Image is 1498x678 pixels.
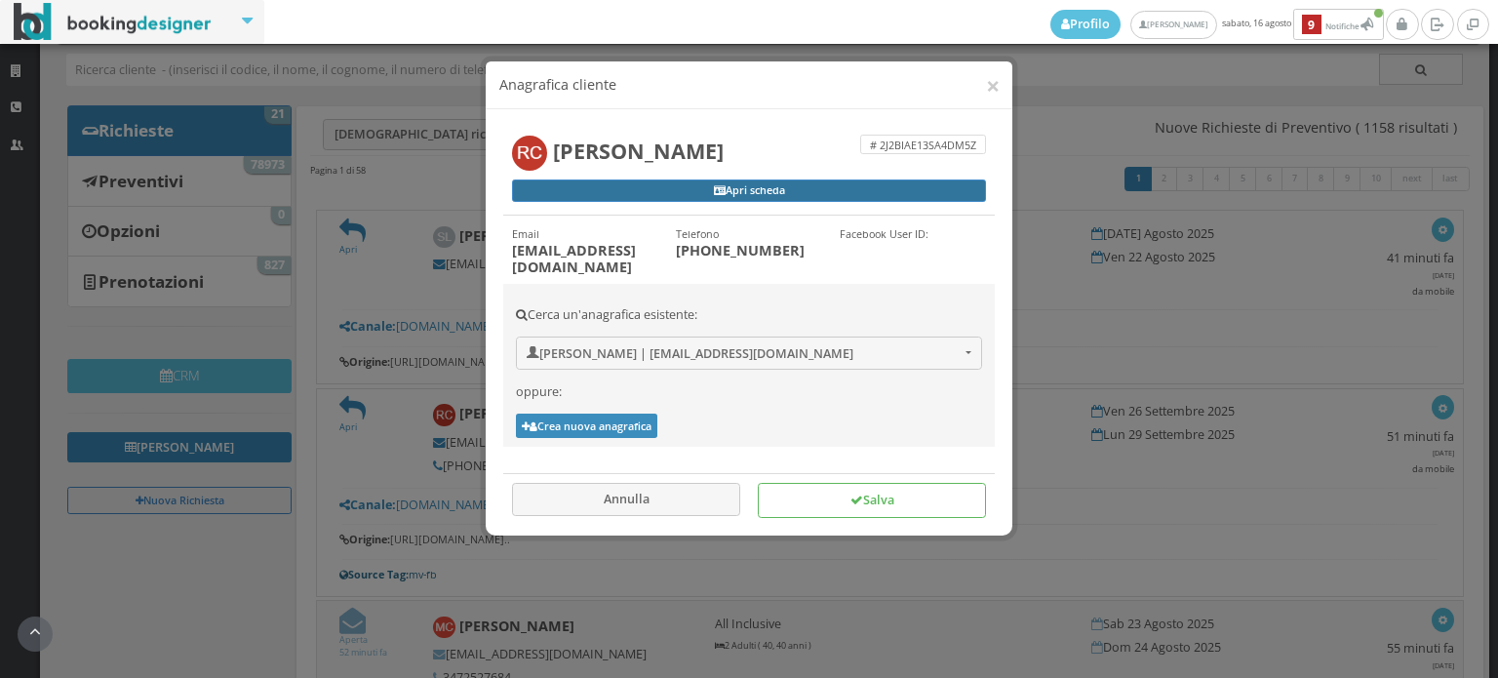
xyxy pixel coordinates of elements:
b: 9 [1302,15,1321,35]
span: [PERSON_NAME] | [EMAIL_ADDRESS][DOMAIN_NAME] [527,346,960,361]
h4: Anagrafica cliente [499,75,1000,96]
img: BookingDesigner.com [14,3,212,41]
small: # 2J2BIAE13SA4DM5Z [860,135,986,155]
a: Apri scheda [512,179,986,203]
button: Crea nuova anagrafica [516,414,658,438]
b: [PERSON_NAME] [553,136,724,164]
button: Annulla [512,483,740,515]
small: Facebook User ID: [840,226,928,241]
img: Rossana Colombo [512,136,547,171]
div: Cerca un'anagrafica esistente: [516,307,983,322]
button: 9Notifiche [1293,9,1384,40]
button: Salva [758,483,986,518]
button: [PERSON_NAME] | [EMAIL_ADDRESS][DOMAIN_NAME] [516,337,983,369]
a: Profilo [1050,10,1121,39]
button: × [986,73,1000,98]
span: sabato, 16 agosto [1050,9,1386,40]
b: [PHONE_NUMBER] [676,241,805,259]
small: Telefono [676,226,719,241]
b: [EMAIL_ADDRESS][DOMAIN_NAME] [512,241,636,276]
small: Email [512,226,539,241]
h5: oppure: [503,293,995,438]
a: [PERSON_NAME] [1130,11,1217,39]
